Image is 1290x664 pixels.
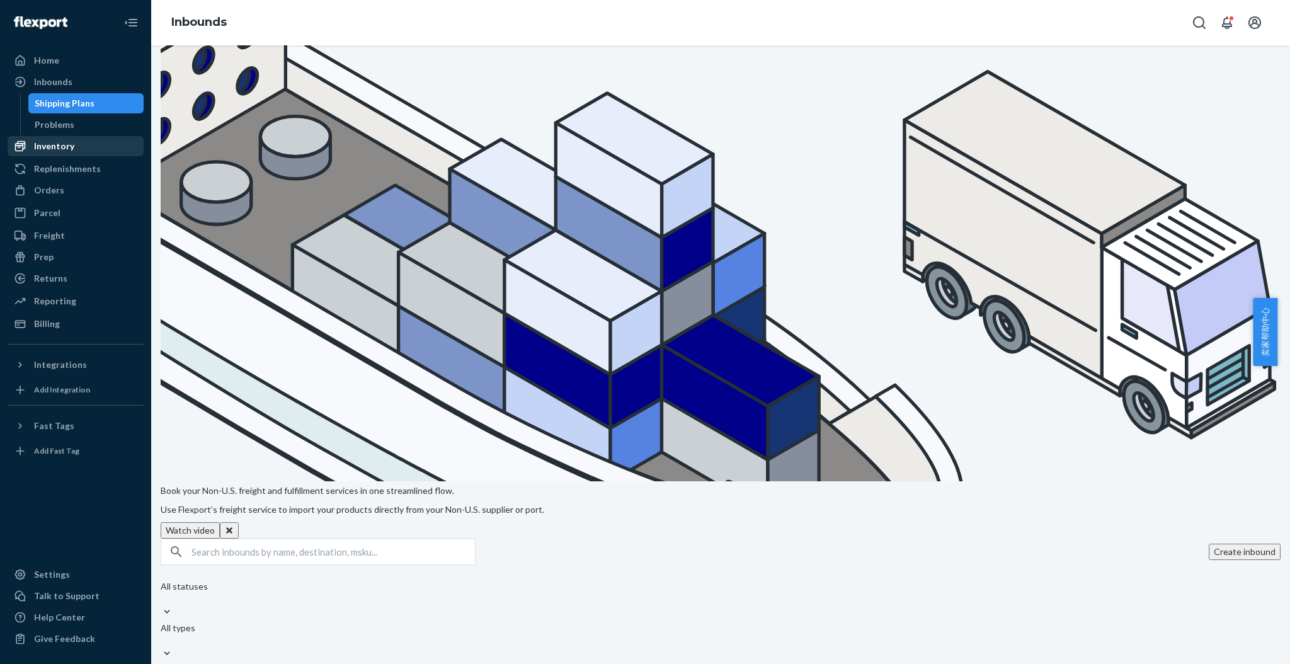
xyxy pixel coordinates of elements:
div: All types [161,622,195,634]
div: Talk to Support [34,590,100,602]
div: Help Center [34,611,85,624]
a: Billing [8,314,144,334]
a: Reporting [8,291,144,311]
a: Shipping Plans [28,93,144,113]
button: Give Feedback [8,629,144,649]
p: Book your Non-U.S. freight and fulfillment services in one streamlined flow. [161,484,1281,497]
a: Prep [8,247,144,267]
div: Add Integration [34,384,90,395]
a: Orders [8,180,144,200]
a: Talk to Support [8,586,144,606]
div: Prep [34,251,54,263]
button: Integrations [8,355,144,375]
button: Open notifications [1214,10,1240,35]
button: Create inbound [1209,544,1281,560]
a: Add Integration [8,380,144,400]
a: Help Center [8,607,144,627]
input: All statuses [161,593,162,605]
ol: breadcrumbs [161,4,237,41]
a: Inbounds [171,15,227,29]
div: Orders [34,184,64,197]
div: Fast Tags [34,420,74,432]
input: Search inbounds by name, destination, msku... [191,539,475,564]
a: Add Fast Tag [8,441,144,461]
button: Fast Tags [8,416,144,436]
img: Flexport logo [14,16,67,29]
div: Add Fast Tag [34,445,79,456]
div: Inventory [34,140,74,152]
input: All types [161,634,162,647]
button: 卖家帮助中心 [1253,298,1277,366]
a: Parcel [8,203,144,223]
button: Close [220,522,239,539]
div: Problems [35,118,74,131]
a: Inventory [8,136,144,156]
a: Freight [8,226,144,246]
p: Use Flexport’s freight service to import your products directly from your Non-U.S. supplier or port. [161,503,1281,516]
a: Returns [8,268,144,289]
div: Give Feedback [34,633,95,645]
div: Reporting [34,295,76,307]
a: Settings [8,564,144,585]
div: Integrations [34,358,87,371]
button: Open account menu [1242,10,1267,35]
div: Inbounds [34,76,72,88]
div: Home [34,54,59,67]
button: Close Navigation [118,10,144,35]
div: Parcel [34,207,60,219]
div: Returns [34,272,67,285]
a: Inbounds [8,72,144,92]
a: Home [8,50,144,71]
div: Settings [34,568,70,581]
button: Watch video [161,522,220,539]
div: Replenishments [34,163,101,175]
button: Open Search Box [1187,10,1212,35]
div: Billing [34,318,60,330]
a: Problems [28,115,144,135]
div: Shipping Plans [35,97,94,110]
div: All statuses [161,580,208,593]
a: Replenishments [8,159,144,179]
div: Freight [34,229,65,242]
